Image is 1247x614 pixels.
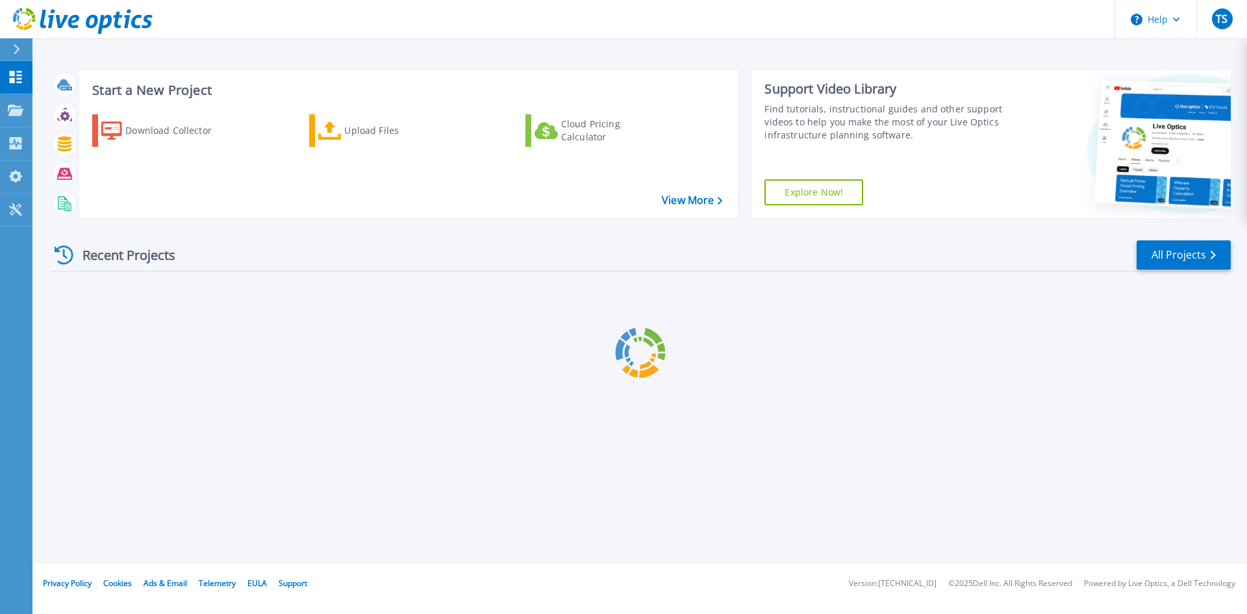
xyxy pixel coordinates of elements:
span: TS [1216,14,1228,24]
a: Telemetry [199,578,236,589]
a: Privacy Policy [43,578,92,589]
li: Version: [TECHNICAL_ID] [849,580,937,588]
div: Recent Projects [50,239,193,271]
a: Cookies [103,578,132,589]
div: Support Video Library [764,81,1009,97]
a: Ads & Email [144,578,187,589]
li: Powered by Live Optics, a Dell Technology [1084,580,1235,588]
a: Explore Now! [764,179,863,205]
a: Support [279,578,307,589]
div: Download Collector [125,118,229,144]
li: © 2025 Dell Inc. All Rights Reserved [948,580,1072,588]
div: Find tutorials, instructional guides and other support videos to help you make the most of your L... [764,103,1009,142]
a: View More [662,194,722,207]
a: Upload Files [309,114,454,147]
a: EULA [247,578,267,589]
a: Download Collector [92,114,237,147]
h3: Start a New Project [92,83,722,97]
div: Upload Files [344,118,448,144]
a: Cloud Pricing Calculator [525,114,670,147]
a: All Projects [1137,240,1231,270]
div: Cloud Pricing Calculator [561,118,665,144]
